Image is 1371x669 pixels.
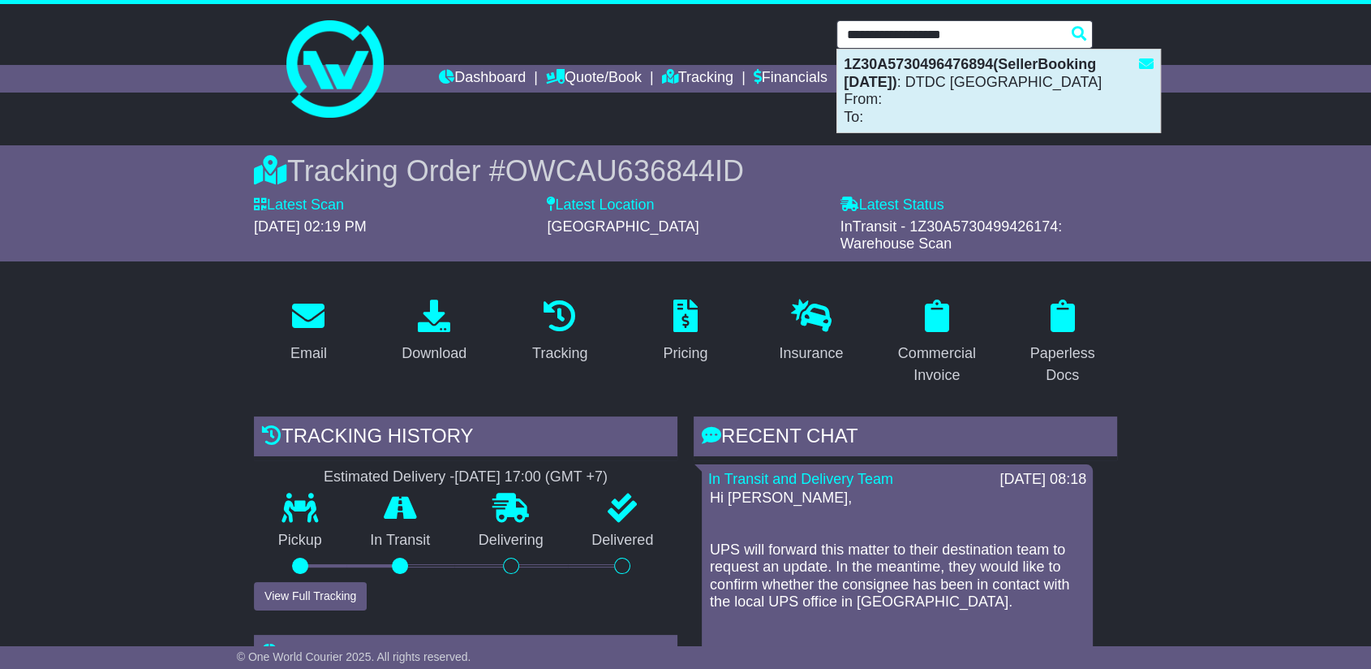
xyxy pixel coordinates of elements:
[505,154,744,188] span: OWCAU636844ID
[999,471,1086,489] div: [DATE] 08:18
[768,294,853,370] a: Insurance
[402,343,466,365] div: Download
[454,532,568,550] p: Delivering
[1008,294,1117,392] a: Paperless Docs
[708,471,893,487] a: In Transit and Delivery Team
[1018,343,1107,386] div: Paperless Docs
[547,196,654,214] label: Latest Location
[754,65,827,93] a: Financials
[694,417,1117,460] div: RECENT CHAT
[844,56,1096,90] strong: 1Z30A5730496476894(SellerBooking [DATE])
[254,532,346,550] p: Pickup
[454,468,608,486] div: [DATE] 17:00 (GMT +7)
[280,294,337,370] a: Email
[840,218,1063,252] span: InTransit - 1Z30A5730499426174: Warehouse Scan
[254,218,367,235] span: [DATE] 02:19 PM
[710,542,1085,611] p: UPS will forward this matter to their destination team to request an update. In the meantime, the...
[391,294,477,370] a: Download
[439,65,526,93] a: Dashboard
[568,532,678,550] p: Delivered
[346,532,455,550] p: In Transit
[522,294,598,370] a: Tracking
[254,468,677,486] div: Estimated Delivery -
[547,218,698,235] span: [GEOGRAPHIC_DATA]
[254,417,677,460] div: Tracking history
[254,196,344,214] label: Latest Scan
[532,343,587,365] div: Tracking
[892,343,981,386] div: Commercial Invoice
[710,490,1085,507] p: Hi [PERSON_NAME],
[652,294,718,370] a: Pricing
[546,65,642,93] a: Quote/Book
[882,294,991,392] a: Commercial Invoice
[254,153,1117,188] div: Tracking Order #
[237,650,471,663] span: © One World Courier 2025. All rights reserved.
[663,343,707,365] div: Pricing
[779,343,843,365] div: Insurance
[662,65,733,93] a: Tracking
[840,196,944,214] label: Latest Status
[290,343,327,365] div: Email
[837,50,1160,132] div: : DTDC [GEOGRAPHIC_DATA] From: To:
[254,582,367,611] button: View Full Tracking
